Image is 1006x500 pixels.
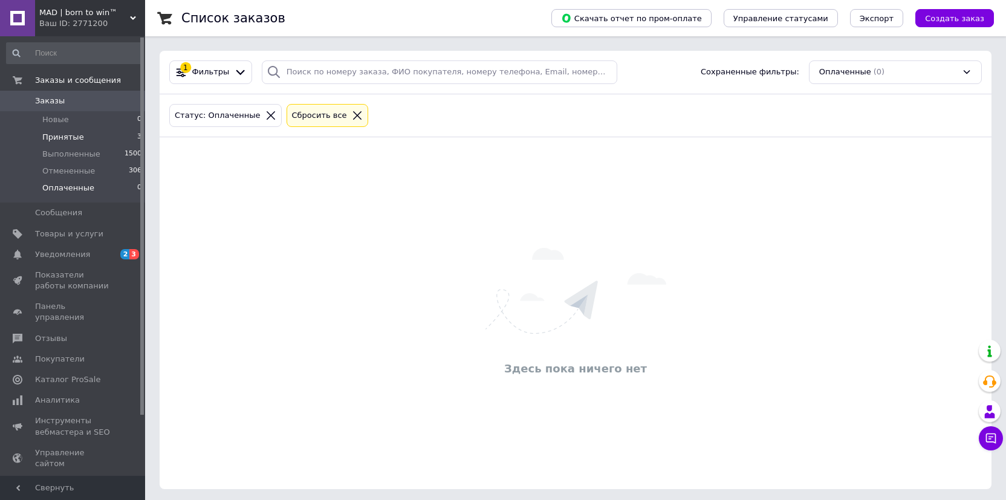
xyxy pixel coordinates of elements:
span: 0 [137,183,141,193]
span: MAD | born to win™ [39,7,130,18]
span: Оплаченные [819,67,871,78]
span: Покупатели [35,354,85,365]
span: Показатели работы компании [35,270,112,291]
span: Заказы и сообщения [35,75,121,86]
span: 306 [129,166,141,177]
div: Ваш ID: 2771200 [39,18,145,29]
button: Создать заказ [915,9,994,27]
span: Инструменты вебмастера и SEO [35,415,112,437]
span: 3 [129,249,139,259]
span: 1500 [125,149,141,160]
button: Управление статусами [724,9,838,27]
div: 1 [180,62,191,73]
input: Поиск по номеру заказа, ФИО покупателя, номеру телефона, Email, номеру накладной [262,60,617,84]
span: Экспорт [860,14,894,23]
span: Управление статусами [733,14,828,23]
span: Скачать отчет по пром-оплате [561,13,702,24]
span: Принятые [42,132,84,143]
span: Управление сайтом [35,447,112,469]
span: Каталог ProSale [35,374,100,385]
span: Заказы [35,96,65,106]
span: Фильтры [192,67,230,78]
button: Чат с покупателем [979,426,1003,450]
button: Скачать отчет по пром-оплате [551,9,712,27]
input: Поиск [6,42,143,64]
span: Отзывы [35,333,67,344]
span: Новые [42,114,69,125]
span: Аналитика [35,395,80,406]
span: Оплаченные [42,183,94,193]
span: Отмененные [42,166,95,177]
div: Сбросить все [290,109,349,122]
span: Создать заказ [925,14,984,23]
h1: Список заказов [181,11,285,25]
div: Здесь пока ничего нет [166,361,985,376]
span: (0) [874,67,884,76]
span: Панель управления [35,301,112,323]
span: Сохраненные фильтры: [701,67,799,78]
span: 3 [137,132,141,143]
button: Экспорт [850,9,903,27]
span: 0 [137,114,141,125]
span: 2 [120,249,130,259]
span: Товары и услуги [35,229,103,239]
div: Статус: Оплаченные [172,109,263,122]
span: Уведомления [35,249,90,260]
a: Создать заказ [903,13,994,22]
span: Сообщения [35,207,82,218]
span: Выполненные [42,149,100,160]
